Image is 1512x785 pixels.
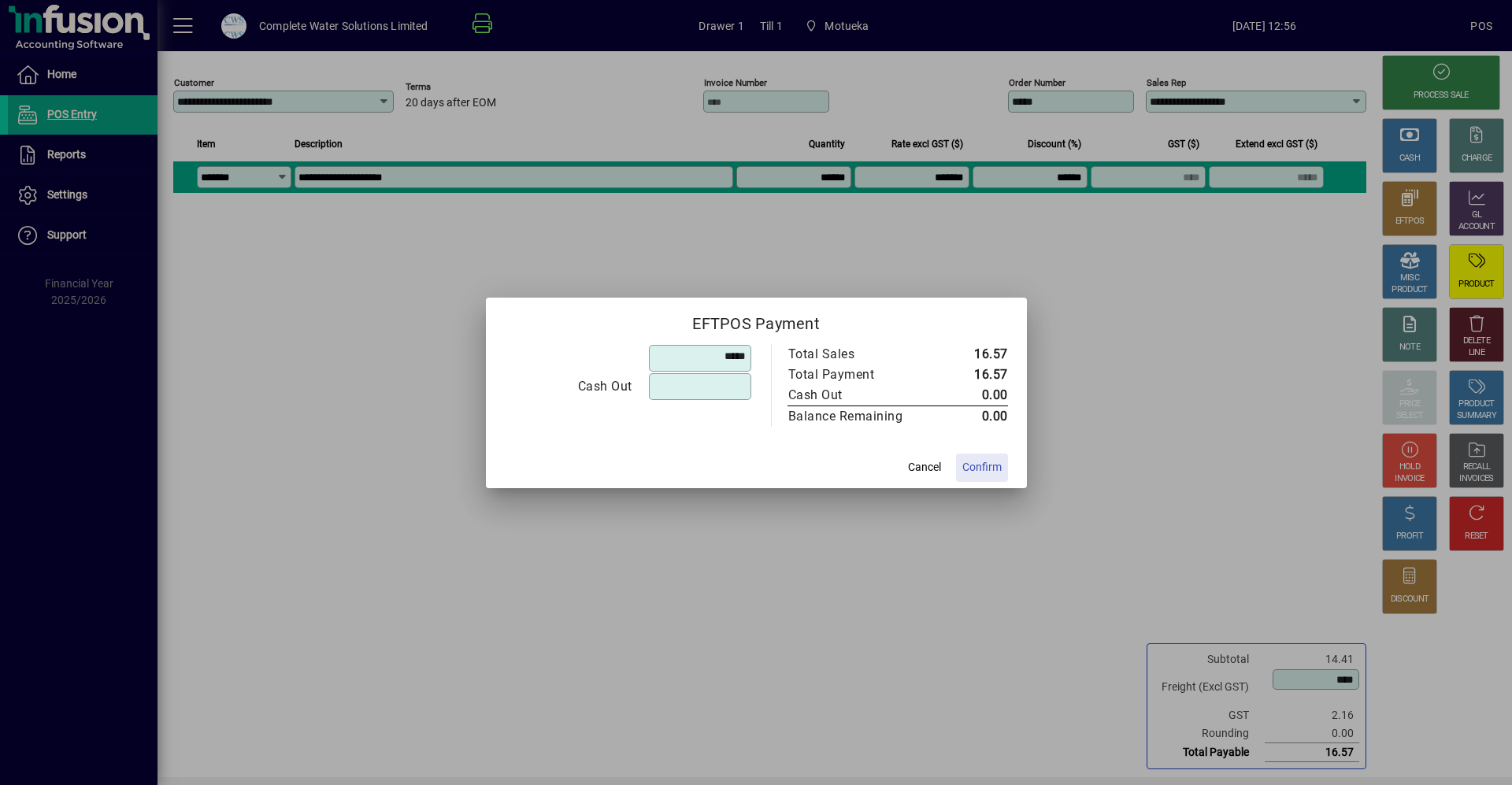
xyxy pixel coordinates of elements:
[908,459,941,476] span: Cancel
[788,407,921,426] div: Balance Remaining
[936,405,1008,427] td: 0.00
[486,298,1027,343] h2: EFTPOS Payment
[962,459,1002,476] span: Confirm
[936,344,1008,365] td: 16.57
[899,454,950,482] button: Cancel
[787,365,936,385] td: Total Payment
[787,344,936,365] td: Total Sales
[788,386,921,405] div: Cash Out
[506,377,632,396] div: Cash Out
[956,454,1008,482] button: Confirm
[936,365,1008,385] td: 16.57
[936,385,1008,406] td: 0.00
